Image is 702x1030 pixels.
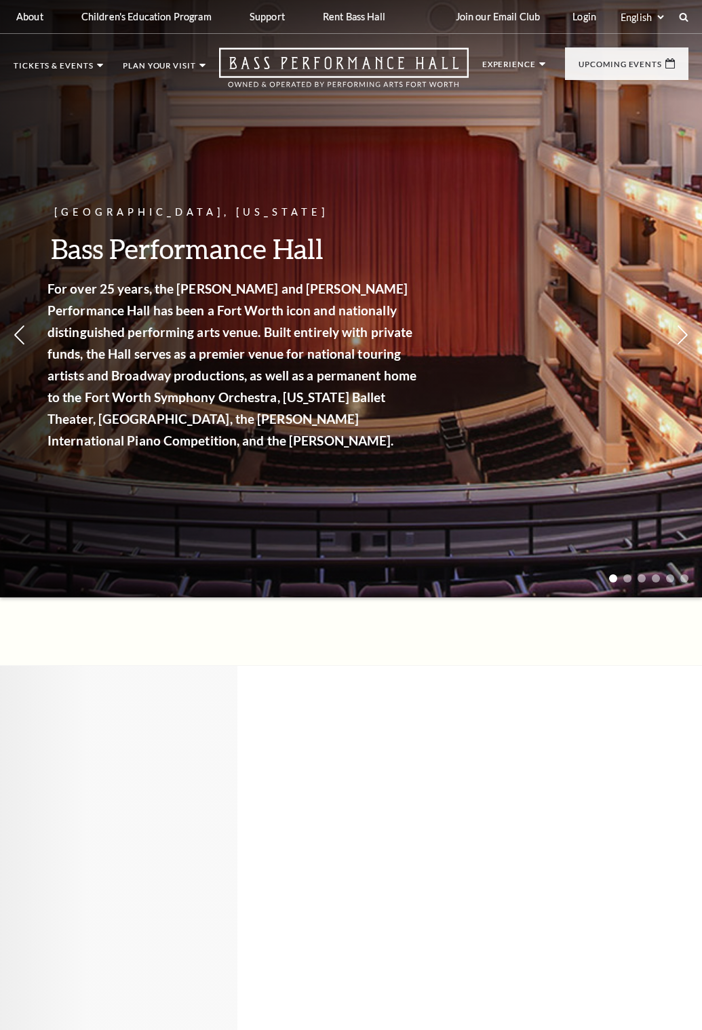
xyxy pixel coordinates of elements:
[14,62,94,77] p: Tickets & Events
[123,62,196,77] p: Plan Your Visit
[54,231,427,266] h3: Bass Performance Hall
[54,281,423,448] strong: For over 25 years, the [PERSON_NAME] and [PERSON_NAME] Performance Hall has been a Fort Worth ico...
[618,11,666,24] select: Select:
[323,11,385,22] p: Rent Bass Hall
[16,11,43,22] p: About
[482,60,536,75] p: Experience
[81,11,212,22] p: Children's Education Program
[250,11,285,22] p: Support
[579,60,662,75] p: Upcoming Events
[54,204,427,221] p: [GEOGRAPHIC_DATA], [US_STATE]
